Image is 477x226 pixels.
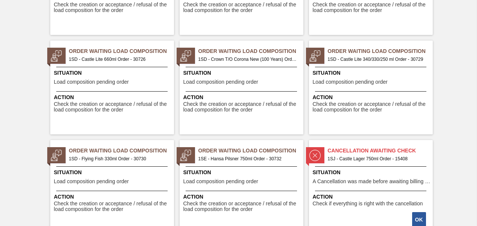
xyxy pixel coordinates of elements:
span: 1SJ - Castle Lager 750ml Order - 15408 [328,155,427,163]
span: Cancellation Awaiting Check [328,147,433,155]
span: Order Waiting Load Composition [198,147,303,155]
span: Situation [183,169,301,176]
span: Order Waiting Load Composition [198,47,303,55]
span: Order Waiting Load Composition [328,47,433,55]
img: status [309,50,321,62]
span: Check the creation or acceptance / refusal of the load composition for the order [313,101,431,113]
span: Action [183,93,301,101]
span: Check the creation or acceptance / refusal of the load composition for the order [183,201,301,212]
span: Situation [313,69,431,77]
img: status [51,50,62,62]
span: 1SD - Castle Lite 660ml Order - 30726 [69,55,168,63]
span: 1SE - Hansa Pilsner 750ml Order - 30732 [198,155,297,163]
span: Order Waiting Load Composition [69,147,174,155]
span: Situation [54,169,172,176]
span: Check the creation or acceptance / refusal of the load composition for the order [183,2,301,14]
span: Check the creation or acceptance / refusal of the load composition for the order [54,101,172,113]
img: status [180,150,191,161]
span: Check the creation or acceptance / refusal of the load composition for the order [183,101,301,113]
span: Check the creation or acceptance / refusal of the load composition for the order [54,201,172,212]
span: Load composition pending order [54,179,129,184]
span: Situation [313,169,431,176]
span: Check the creation or acceptance / refusal of the load composition for the order [313,2,431,14]
img: status [309,150,321,161]
span: Load composition pending order [54,79,129,85]
span: Order Waiting Load Composition [69,47,174,55]
span: Check the creation or acceptance / refusal of the load composition for the order [54,2,172,14]
span: 1SD - Crown T/O Corona New (100 Years) Order - 30728 [198,55,297,63]
span: A Cancellation was made before awaiting billing stage [313,179,431,184]
img: status [51,150,62,161]
span: Situation [183,69,301,77]
span: Action [54,93,172,101]
span: 1SD - Flying Fish 330ml Order - 30730 [69,155,168,163]
span: Situation [54,69,172,77]
span: Action [313,93,431,101]
span: Load composition pending order [183,179,258,184]
span: Action [54,193,172,201]
span: Load composition pending order [183,79,258,85]
span: 1SD - Castle Lite 340/330/250 ml Order - 30729 [328,55,427,63]
span: Check if everything is right with the cancellation [313,201,423,206]
span: Action [313,193,431,201]
span: Load composition pending order [313,79,388,85]
img: status [180,50,191,62]
span: Action [183,193,301,201]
